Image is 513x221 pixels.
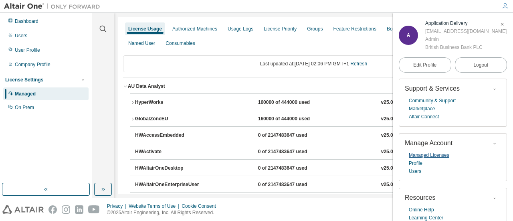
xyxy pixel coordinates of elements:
div: Named User [128,40,155,47]
div: Application Delivery [425,19,507,27]
div: Groups [307,26,323,32]
div: 0 of 2147483647 used [258,132,330,139]
div: On Prem [15,104,34,111]
a: Refresh [350,61,367,67]
img: altair_logo.svg [2,205,44,214]
div: HWActivate [135,148,207,156]
span: Manage Account [405,140,452,146]
a: Edit Profile [399,57,451,73]
div: Authorized Machines [172,26,217,32]
div: Cookie Consent [182,203,220,209]
img: instagram.svg [62,205,70,214]
div: License Settings [5,77,43,83]
button: HWActivate0 of 2147483647 usedv25.0Expire date:[DATE] [135,143,497,161]
span: Resources [405,194,435,201]
div: Dashboard [15,18,38,24]
div: Usage Logs [228,26,253,32]
div: v25.0 [381,181,393,189]
div: Privacy [107,203,129,209]
span: Support & Services [405,85,460,92]
div: HWAccessEmbedded [135,132,207,139]
div: 0 of 2147483647 used [258,165,330,172]
div: v25.0 [381,148,393,156]
p: © 2025 Altair Engineering, Inc. All Rights Reserved. [107,209,221,216]
a: Community & Support [409,97,456,105]
button: HWAltairOneDesktop0 of 2147483647 usedv25.0Expire date:[DATE] [135,160,497,177]
div: 160000 of 444000 used [258,99,330,106]
div: British Business Bank PLC [425,43,507,51]
div: Admin [425,35,507,43]
a: Managed Licenses [409,151,449,159]
div: [EMAIL_ADDRESS][DOMAIN_NAME] [425,27,507,35]
div: v25.0 [381,165,393,172]
span: A [407,32,410,38]
span: Logout [473,61,488,69]
div: AU Data Analyst [128,83,165,89]
div: 0 of 2147483647 used [258,148,330,156]
img: youtube.svg [88,205,100,214]
div: 0 of 2147483647 used [258,181,330,189]
img: facebook.svg [48,205,57,214]
a: Online Help [409,206,434,214]
div: HWAltairOneEnterpriseUser [135,181,207,189]
div: Managed [15,91,36,97]
div: Website Terms of Use [129,203,182,209]
div: License Usage [128,26,162,32]
div: Last updated at: [DATE] 02:06 PM GMT+1 [123,55,504,72]
button: AU Data AnalystLicense ID: 130437 [123,77,504,95]
a: Marketplace [409,105,435,113]
button: Logout [455,57,507,73]
div: Feature Restrictions [333,26,376,32]
button: HyperWorks160000 of 444000 usedv25.0Expire date:[DATE] [130,94,497,112]
span: Edit Profile [413,62,436,68]
img: Altair One [4,2,104,10]
img: linkedin.svg [75,205,83,214]
button: HWAccessEmbedded0 of 2147483647 usedv25.0Expire date:[DATE] [135,127,497,144]
button: HWAltairOneEnterpriseUser0 of 2147483647 usedv25.0Expire date:[DATE] [135,176,497,194]
div: License Priority [264,26,297,32]
a: Users [409,167,421,175]
div: Users [15,32,27,39]
div: Borrow Settings [387,26,421,32]
div: Consumables [166,40,195,47]
div: User Profile [15,47,40,53]
div: v25.0 [381,132,393,139]
div: HyperWorks [135,99,207,106]
a: Altair Connect [409,113,439,121]
div: v25.0 [381,99,393,106]
div: 160000 of 444000 used [258,116,330,123]
button: GlobalZoneEU160000 of 444000 usedv25.0Expire date:[DATE] [130,110,497,128]
div: GlobalZoneEU [135,116,207,123]
div: HWAltairOneDesktop [135,165,207,172]
a: Profile [409,159,422,167]
div: Company Profile [15,61,50,68]
div: v25.0 [381,116,393,123]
